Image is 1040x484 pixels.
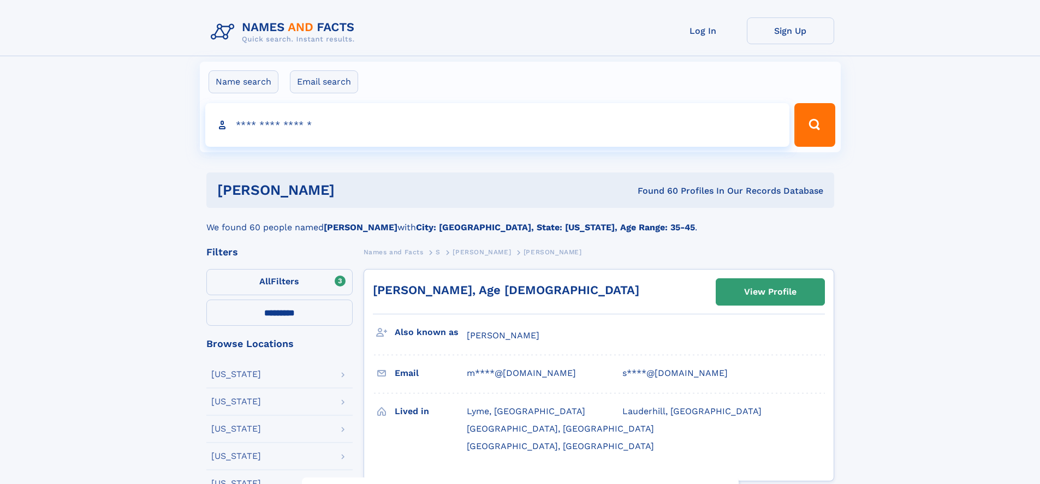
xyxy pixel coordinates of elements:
[436,245,441,259] a: S
[211,452,261,461] div: [US_STATE]
[211,425,261,433] div: [US_STATE]
[395,402,467,421] h3: Lived in
[467,330,539,340] span: [PERSON_NAME]
[211,397,261,406] div: [US_STATE]
[395,364,467,383] h3: Email
[622,406,762,416] span: Lauderhill, [GEOGRAPHIC_DATA]
[373,283,639,297] a: [PERSON_NAME], Age [DEMOGRAPHIC_DATA]
[486,185,823,197] div: Found 60 Profiles In Our Records Database
[206,17,364,47] img: Logo Names and Facts
[206,247,353,257] div: Filters
[290,70,358,93] label: Email search
[794,103,835,147] button: Search Button
[395,323,467,342] h3: Also known as
[747,17,834,44] a: Sign Up
[206,339,353,349] div: Browse Locations
[453,245,511,259] a: [PERSON_NAME]
[211,370,261,379] div: [US_STATE]
[205,103,790,147] input: search input
[744,279,797,304] div: View Profile
[524,248,582,256] span: [PERSON_NAME]
[716,279,824,305] a: View Profile
[467,406,585,416] span: Lyme, [GEOGRAPHIC_DATA]
[436,248,441,256] span: S
[453,248,511,256] span: [PERSON_NAME]
[416,222,695,232] b: City: [GEOGRAPHIC_DATA], State: [US_STATE], Age Range: 35-45
[467,423,654,434] span: [GEOGRAPHIC_DATA], [GEOGRAPHIC_DATA]
[206,269,353,295] label: Filters
[217,183,486,197] h1: [PERSON_NAME]
[467,441,654,451] span: [GEOGRAPHIC_DATA], [GEOGRAPHIC_DATA]
[209,70,278,93] label: Name search
[324,222,397,232] b: [PERSON_NAME]
[364,245,424,259] a: Names and Facts
[659,17,747,44] a: Log In
[206,208,834,234] div: We found 60 people named with .
[259,276,271,286] span: All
